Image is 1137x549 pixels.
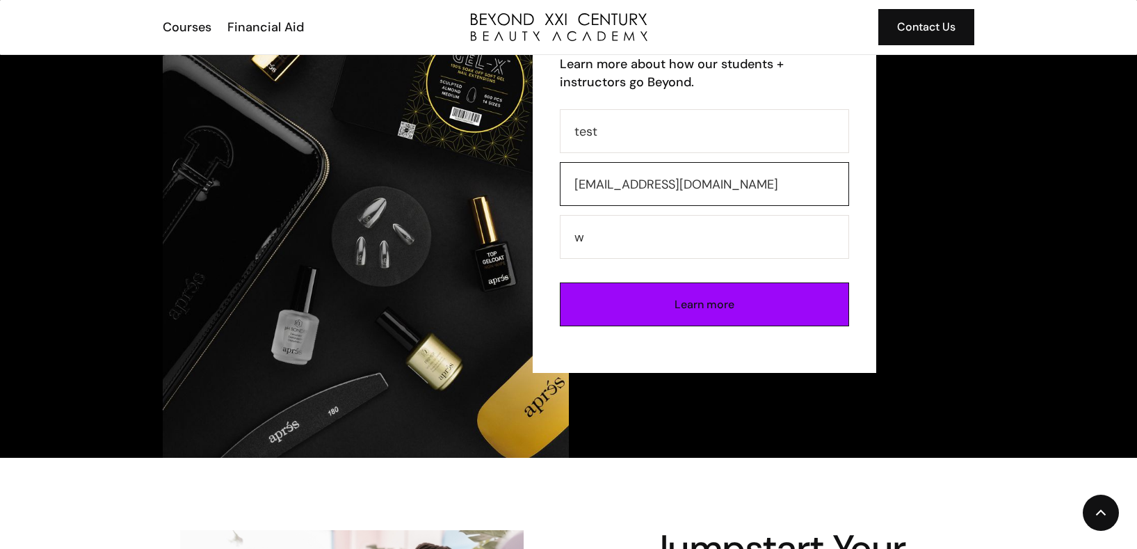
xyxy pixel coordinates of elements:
a: Contact Us [878,9,974,45]
form: Contact Form (Mani) [560,109,849,335]
a: Financial Aid [218,18,311,36]
div: Financial Aid [227,18,304,36]
h6: Learn more about how our students + instructors go Beyond. [560,55,849,91]
input: Learn more [560,283,849,326]
div: Contact Us [897,18,955,36]
a: Courses [154,18,218,36]
input: Email Address [560,162,849,206]
input: Phone [560,215,849,259]
a: home [471,13,647,41]
div: Courses [163,18,211,36]
input: Your Name [560,109,849,153]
